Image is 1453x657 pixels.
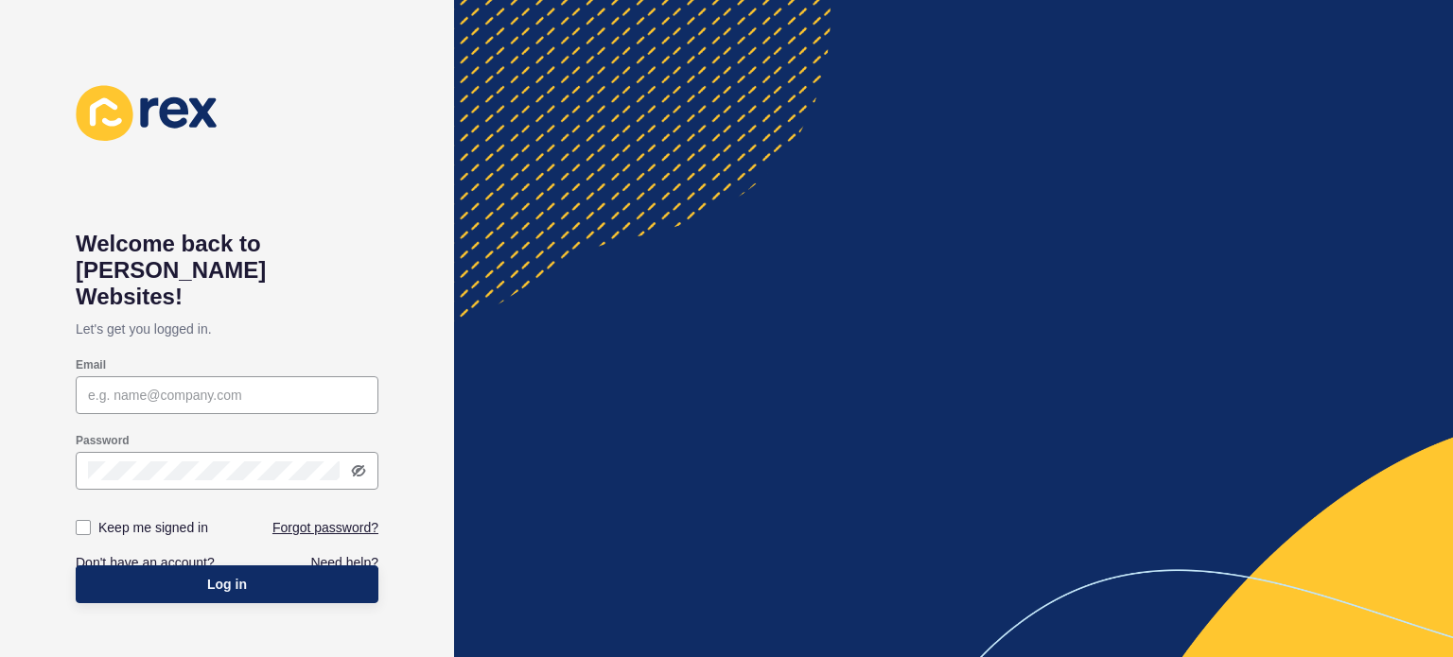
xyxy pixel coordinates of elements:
input: e.g. name@company.com [88,386,366,405]
button: Log in [76,565,378,603]
label: Keep me signed in [98,518,208,537]
span: Log in [207,575,247,594]
label: Password [76,433,130,448]
a: Need help? [310,553,378,572]
a: Forgot password? [272,518,378,537]
p: Let's get you logged in. [76,310,378,348]
label: Email [76,357,106,372]
a: Don't have an account? [76,553,215,572]
h1: Welcome back to [PERSON_NAME] Websites! [76,231,378,310]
